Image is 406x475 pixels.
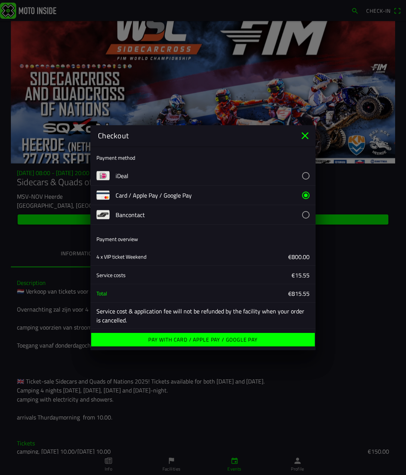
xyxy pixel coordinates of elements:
[96,189,110,202] img: payment-card.png
[96,252,146,260] ion-text: 4 x VIP ticket Weekend
[148,337,258,342] ion-label: Pay with Card / Apple Pay / Google Pay
[209,252,310,261] ion-label: €800.00
[96,169,110,182] img: payment-ideal.png
[299,130,311,142] ion-icon: close
[96,271,126,279] ion-text: Service costs
[96,289,107,297] ion-text: Total
[96,235,138,243] ion-label: Payment overview
[96,307,310,325] ion-label: Service cost & application fee will not be refunded by the facility when your order is cancelled.
[90,130,299,141] ion-title: Checkout
[96,154,135,162] ion-label: Payment method
[209,289,310,298] ion-label: €815.55
[209,270,310,279] ion-label: €15.55
[96,208,110,221] img: payment-bancontact.png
